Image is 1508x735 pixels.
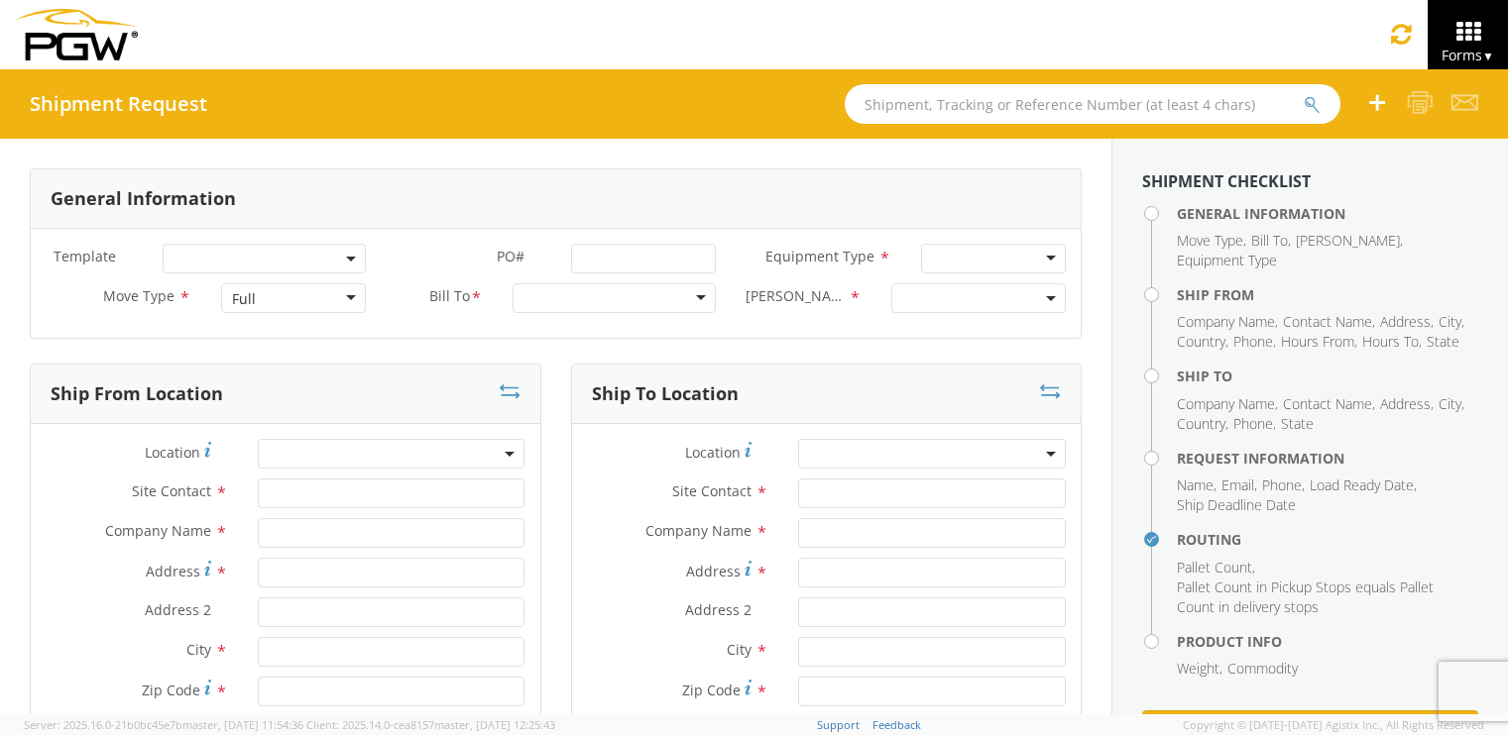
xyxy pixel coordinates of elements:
span: Copyright © [DATE]-[DATE] Agistix Inc., All Rights Reserved [1183,717,1484,733]
span: Contact Name [1283,394,1372,413]
a: Feedback [872,717,921,732]
li: , [1177,394,1278,414]
span: Template [54,247,116,265]
span: master, [DATE] 11:54:36 [182,717,303,732]
span: PO# [497,247,524,265]
span: Phone [1233,414,1273,433]
span: Address 2 [685,600,752,619]
span: Pallet Count [1177,558,1252,577]
span: Company Name [645,521,752,540]
span: Country [1177,332,1225,351]
h4: Request Information [1177,451,1478,466]
span: Location [685,443,741,462]
span: Hours From [1281,332,1354,351]
li: , [1380,312,1434,332]
span: Move Type [1177,231,1243,250]
li: , [1177,231,1246,251]
li: , [1283,394,1375,414]
h4: Ship From [1177,287,1478,302]
span: City [1439,312,1461,331]
span: Zip Code [682,681,741,699]
span: Address 2 [145,600,211,619]
span: Company Name [105,521,211,540]
span: Address [686,562,741,580]
span: City [186,640,211,659]
li: , [1221,475,1257,495]
span: Hours To [1362,332,1419,351]
span: City [1439,394,1461,413]
span: Commodity [1227,659,1298,678]
span: Bill To [1251,231,1288,250]
li: , [1233,414,1276,434]
h4: General Information [1177,206,1478,221]
li: , [1177,659,1222,679]
span: Country [1177,414,1225,433]
h3: Ship To Location [592,384,739,404]
span: Load Ready Date [1310,475,1414,494]
span: Client: 2025.14.0-cea8157 [306,717,555,732]
li: , [1310,475,1417,495]
span: Contact Name [1283,312,1372,331]
span: Zip Code [142,681,200,699]
span: ▼ [1482,48,1494,64]
span: Email [1221,475,1254,494]
span: Site Contact [672,481,752,500]
span: Server: 2025.16.0-21b0bc45e7b [24,717,303,732]
span: Equipment Type [1177,251,1277,269]
h4: Ship To [1177,368,1478,383]
li: , [1251,231,1291,251]
li: , [1177,414,1228,434]
span: Name [1177,475,1214,494]
span: Move Type [103,286,174,305]
span: Forms [1442,46,1494,64]
h3: General Information [51,189,236,209]
h4: Routing [1177,532,1478,547]
li: , [1262,475,1305,495]
span: Address [1380,394,1431,413]
span: Bill To [429,286,470,309]
span: State [1281,414,1314,433]
li: , [1439,312,1464,332]
span: Equipment Type [765,247,874,265]
span: Bill Code [746,286,849,309]
h3: Ship From Location [51,384,223,404]
li: , [1283,312,1375,332]
li: , [1439,394,1464,414]
li: , [1362,332,1422,352]
li: , [1296,231,1403,251]
li: , [1177,475,1217,495]
li: , [1281,332,1357,352]
li: , [1177,558,1255,577]
span: master, [DATE] 12:25:43 [434,717,555,732]
span: [PERSON_NAME] [1296,231,1400,250]
span: Weight [1177,659,1219,678]
li: , [1177,312,1278,332]
span: Company Name [1177,312,1275,331]
span: Pallet Count in Pickup Stops equals Pallet Count in delivery stops [1177,577,1434,616]
h4: Product Info [1177,634,1478,649]
div: Full [232,289,256,309]
a: Support [817,717,860,732]
li: , [1177,332,1228,352]
span: Phone [1233,332,1273,351]
span: Address [146,562,200,580]
span: Ship Deadline Date [1177,495,1296,514]
h4: Shipment Request [30,93,207,115]
span: Phone [1262,475,1302,494]
span: State [1427,332,1459,351]
span: Company Name [1177,394,1275,413]
img: pgw-form-logo-1aaa8060b1cc70fad034.png [15,9,138,60]
li: , [1380,394,1434,414]
span: Address [1380,312,1431,331]
span: Site Contact [132,481,211,500]
span: Location [145,443,200,462]
li: , [1233,332,1276,352]
strong: Shipment Checklist [1142,170,1311,192]
span: City [727,640,752,659]
input: Shipment, Tracking or Reference Number (at least 4 chars) [845,84,1340,124]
